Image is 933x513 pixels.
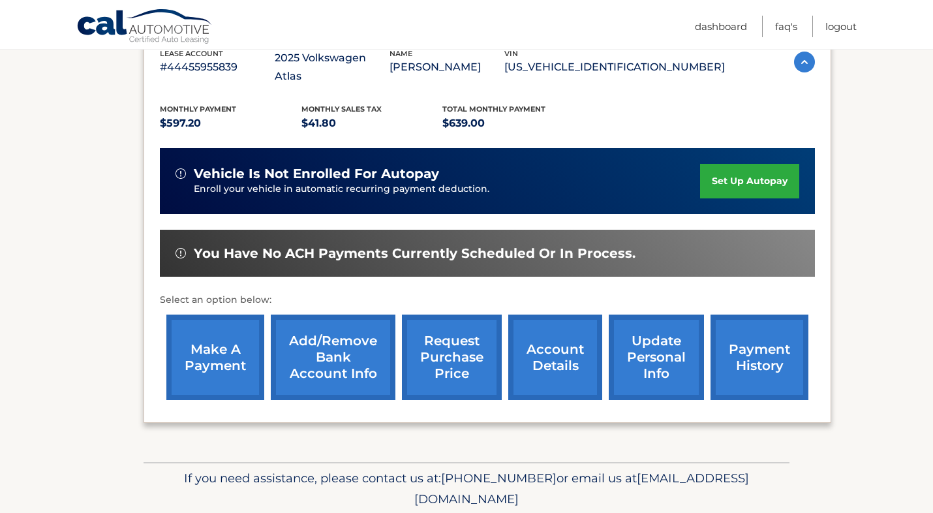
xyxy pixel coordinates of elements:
a: set up autopay [700,164,799,198]
p: Select an option below: [160,292,815,308]
span: You have no ACH payments currently scheduled or in process. [194,245,635,262]
span: name [390,49,412,58]
a: Cal Automotive [76,8,213,46]
span: [EMAIL_ADDRESS][DOMAIN_NAME] [414,471,749,506]
span: Total Monthly Payment [442,104,545,114]
span: vehicle is not enrolled for autopay [194,166,439,182]
img: alert-white.svg [176,248,186,258]
a: Dashboard [695,16,747,37]
a: update personal info [609,315,704,400]
span: Monthly sales Tax [301,104,382,114]
a: Add/Remove bank account info [271,315,395,400]
p: $639.00 [442,114,584,132]
span: vin [504,49,518,58]
p: [US_VEHICLE_IDENTIFICATION_NUMBER] [504,58,725,76]
p: Enroll your vehicle in automatic recurring payment deduction. [194,182,700,196]
img: alert-white.svg [176,168,186,179]
a: request purchase price [402,315,502,400]
p: 2025 Volkswagen Atlas [275,49,390,85]
a: make a payment [166,315,264,400]
span: Monthly Payment [160,104,236,114]
p: #44455955839 [160,58,275,76]
a: account details [508,315,602,400]
p: $41.80 [301,114,443,132]
span: lease account [160,49,223,58]
a: payment history [711,315,808,400]
a: FAQ's [775,16,797,37]
span: [PHONE_NUMBER] [441,471,557,486]
p: $597.20 [160,114,301,132]
p: If you need assistance, please contact us at: or email us at [152,468,781,510]
p: [PERSON_NAME] [390,58,504,76]
a: Logout [825,16,857,37]
img: accordion-active.svg [794,52,815,72]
